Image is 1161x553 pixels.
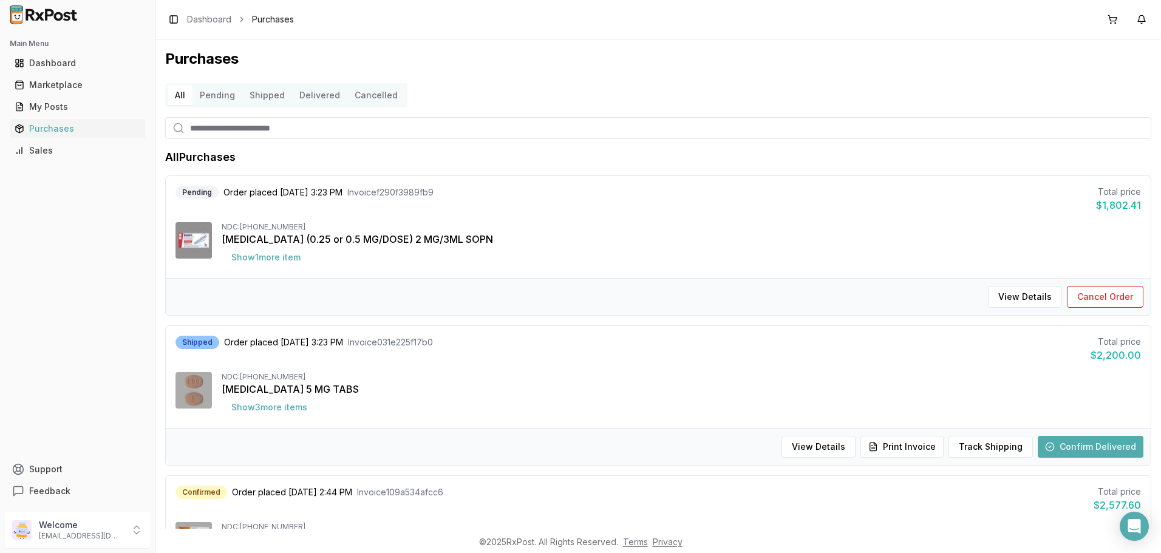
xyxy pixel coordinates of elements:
img: User avatar [12,520,32,540]
button: Track Shipping [948,436,1033,458]
button: View Details [781,436,856,458]
a: My Posts [10,96,145,118]
button: Marketplace [5,75,150,95]
button: Delivered [292,86,347,105]
a: Purchases [10,118,145,140]
div: Total price [1096,186,1141,198]
a: Dashboard [187,13,231,25]
div: Purchases [15,123,140,135]
a: Terms [623,537,648,547]
button: Feedback [5,480,150,502]
button: All [168,86,192,105]
span: Purchases [252,13,294,25]
p: [EMAIL_ADDRESS][DOMAIN_NAME] [39,531,123,541]
h1: All Purchases [165,149,236,166]
img: RxPost Logo [5,5,83,24]
p: Welcome [39,519,123,531]
button: Shipped [242,86,292,105]
nav: breadcrumb [187,13,294,25]
h2: Main Menu [10,39,145,49]
img: Eliquis 5 MG TABS [175,372,212,409]
div: Shipped [175,336,219,349]
span: Feedback [29,485,70,497]
a: Privacy [653,537,683,547]
div: Marketplace [15,79,140,91]
div: $1,802.41 [1096,198,1141,212]
div: Sales [15,144,140,157]
button: Sales [5,141,150,160]
button: View Details [988,286,1062,308]
span: Invoice f290f3989fb9 [347,186,434,198]
span: Invoice 031e225f17b0 [348,336,433,348]
h1: Purchases [165,49,1151,69]
div: Dashboard [15,57,140,69]
div: Open Intercom Messenger [1120,512,1149,541]
a: Sales [10,140,145,161]
span: Invoice 109a534afcc6 [357,486,443,498]
div: NDC: [PHONE_NUMBER] [222,222,1141,232]
a: Marketplace [10,74,145,96]
img: Ozempic (0.25 or 0.5 MG/DOSE) 2 MG/3ML SOPN [175,222,212,259]
button: Show3more items [222,396,317,418]
div: [MEDICAL_DATA] (0.25 or 0.5 MG/DOSE) 2 MG/3ML SOPN [222,232,1141,246]
span: Order placed [DATE] 2:44 PM [232,486,352,498]
div: $2,200.00 [1091,348,1141,362]
button: Pending [192,86,242,105]
button: Cancelled [347,86,405,105]
div: [MEDICAL_DATA] 5 MG TABS [222,382,1141,396]
button: Print Invoice [860,436,944,458]
span: Order placed [DATE] 3:23 PM [223,186,342,198]
button: Cancel Order [1067,286,1143,308]
button: Show1more item [222,246,310,268]
div: NDC: [PHONE_NUMBER] [222,522,1141,532]
button: Dashboard [5,53,150,73]
button: My Posts [5,97,150,117]
span: Order placed [DATE] 3:23 PM [224,336,343,348]
button: Support [5,458,150,480]
a: Dashboard [10,52,145,74]
div: My Posts [15,101,140,113]
button: Purchases [5,119,150,138]
div: Pending [175,186,219,199]
button: Confirm Delivered [1038,436,1143,458]
div: NDC: [PHONE_NUMBER] [222,372,1141,382]
div: Confirmed [175,486,227,499]
div: $2,577.60 [1094,498,1141,512]
div: Total price [1091,336,1141,348]
div: Total price [1094,486,1141,498]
